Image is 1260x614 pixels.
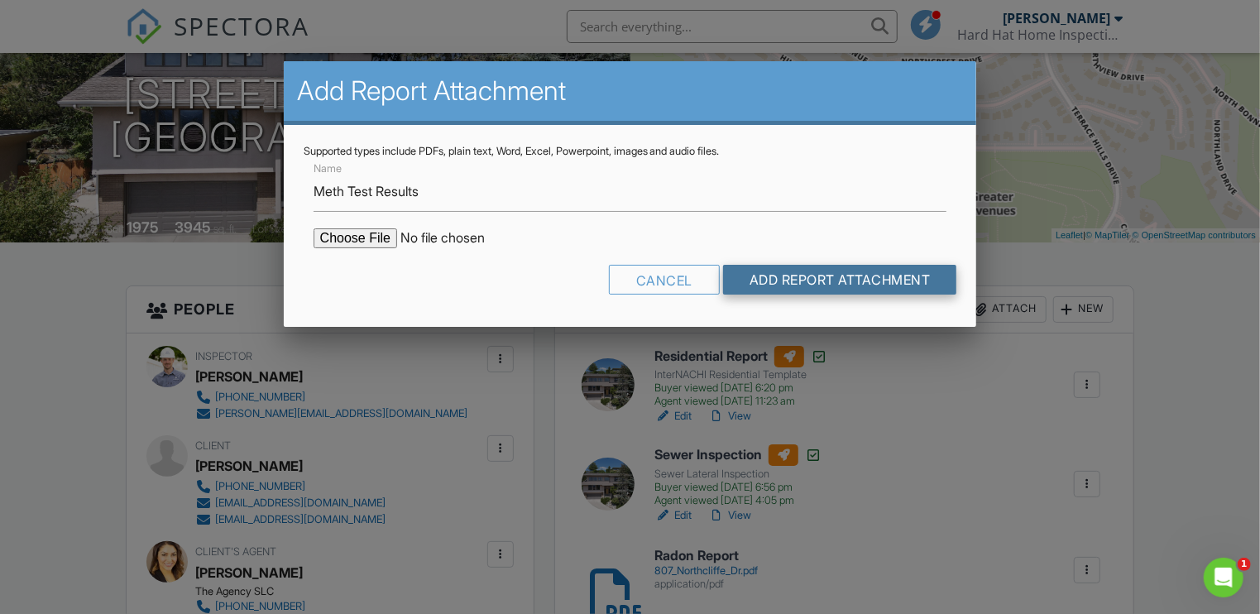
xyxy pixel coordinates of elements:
iframe: Intercom live chat [1204,558,1243,597]
input: Add Report Attachment [723,265,957,295]
label: Name [314,161,342,176]
span: 1 [1238,558,1251,571]
h2: Add Report Attachment [297,74,964,108]
div: Supported types include PDFs, plain text, Word, Excel, Powerpoint, images and audio files. [304,145,957,158]
div: Cancel [609,265,720,295]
